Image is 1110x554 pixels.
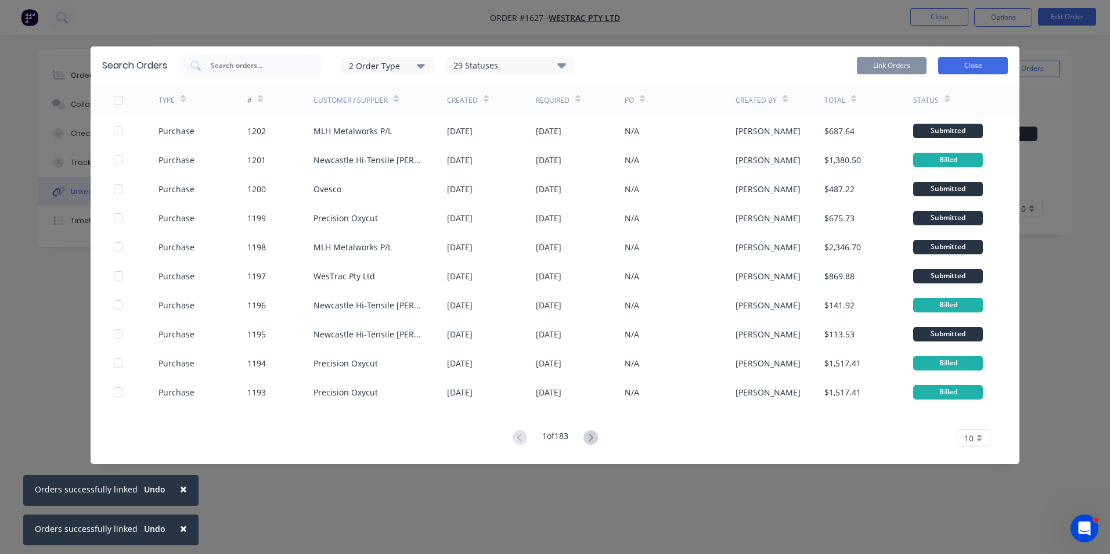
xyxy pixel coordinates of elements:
div: Billed [913,385,983,400]
div: [DATE] [536,328,561,340]
div: Submitted [913,240,983,254]
div: Billed [913,298,983,312]
div: MLH Metalworks P/L [313,241,392,253]
div: [DATE] [447,183,473,195]
div: 1200 [247,183,266,195]
div: Orders successfully linked [35,523,138,535]
div: TYPE [158,95,175,106]
div: N/A [625,125,639,137]
div: N/A [625,212,639,224]
div: [DATE] [447,357,473,369]
div: N/A [625,299,639,311]
div: [DATE] [536,154,561,166]
div: [PERSON_NAME] [736,183,801,195]
div: [DATE] [536,125,561,137]
div: 1194 [247,357,266,369]
div: N/A [625,386,639,398]
div: [DATE] [447,299,473,311]
div: $1,380.50 [824,154,861,166]
div: Submitted [913,211,983,225]
span: × [180,520,187,537]
iframe: Intercom live chat [1071,515,1098,542]
div: $675.73 [824,212,855,224]
button: Undo [138,481,172,498]
div: Newcastle Hi-Tensile [PERSON_NAME] [313,154,424,166]
div: 1197 [247,270,266,282]
div: [DATE] [536,183,561,195]
span: × [180,481,187,497]
div: $1,517.41 [824,386,861,398]
div: [DATE] [447,270,473,282]
button: Close [938,57,1008,74]
div: Created [447,95,478,106]
div: Purchase [158,386,194,398]
button: Close [168,515,199,542]
div: [DATE] [536,386,561,398]
div: Purchase [158,154,194,166]
div: Orders successfully linked [35,483,138,495]
div: Purchase [158,357,194,369]
div: Customer / Supplier [313,95,388,106]
div: Purchase [158,125,194,137]
div: Submitted [913,327,983,341]
div: N/A [625,241,639,253]
div: Billed [913,153,983,167]
div: $869.88 [824,270,855,282]
div: [DATE] [447,154,473,166]
div: $1,517.41 [824,357,861,369]
div: [DATE] [447,212,473,224]
div: 1195 [247,328,266,340]
div: $2,346.70 [824,241,861,253]
div: Newcastle Hi-Tensile [PERSON_NAME] [313,328,424,340]
div: PO [625,95,634,106]
div: [DATE] [536,357,561,369]
div: Newcastle Hi-Tensile [PERSON_NAME] [313,299,424,311]
button: Undo [138,520,172,538]
div: [DATE] [536,299,561,311]
div: $687.64 [824,125,855,137]
div: Billed [913,356,983,370]
div: N/A [625,357,639,369]
div: N/A [625,183,639,195]
div: [PERSON_NAME] [736,125,801,137]
div: Total [824,95,845,106]
div: 1193 [247,386,266,398]
div: Submitted [913,124,983,138]
div: MLH Metalworks P/L [313,125,392,137]
span: 10 [964,432,974,444]
div: $487.22 [824,183,855,195]
div: Created By [736,95,777,106]
div: [DATE] [536,212,561,224]
div: [DATE] [447,328,473,340]
div: 1199 [247,212,266,224]
div: 2 Order Type [349,59,427,71]
div: 1196 [247,299,266,311]
button: 2 Order Type [341,57,434,74]
div: [PERSON_NAME] [736,212,801,224]
div: [DATE] [447,125,473,137]
div: N/A [625,154,639,166]
div: $113.53 [824,328,855,340]
div: Purchase [158,183,194,195]
div: Search Orders [102,59,167,73]
div: [PERSON_NAME] [736,270,801,282]
div: [DATE] [536,270,561,282]
div: 29 Statuses [446,59,573,72]
div: 1198 [247,241,266,253]
input: Search orders... [210,60,306,71]
div: Purchase [158,241,194,253]
div: N/A [625,328,639,340]
div: Purchase [158,299,194,311]
div: Ovesco [313,183,341,195]
div: N/A [625,270,639,282]
div: [PERSON_NAME] [736,357,801,369]
div: [DATE] [447,386,473,398]
div: [PERSON_NAME] [736,154,801,166]
div: Precision Oxycut [313,386,378,398]
div: [PERSON_NAME] [736,386,801,398]
div: Precision Oxycut [313,357,378,369]
div: $141.92 [824,299,855,311]
div: # [247,95,252,106]
div: 1201 [247,154,266,166]
div: Required [536,95,570,106]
